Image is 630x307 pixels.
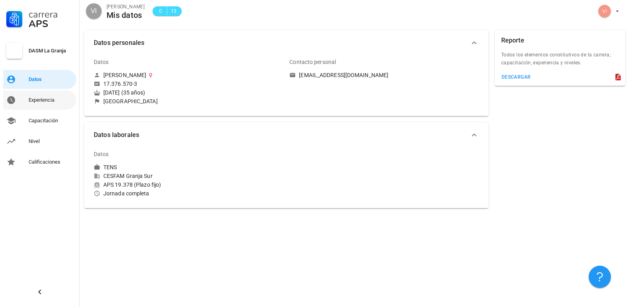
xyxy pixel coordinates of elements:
div: descargar [501,74,531,80]
div: Datos [94,145,109,164]
span: VI [91,3,97,19]
div: Jornada completa [94,190,283,197]
div: CESFAM Granja Sur [94,172,283,180]
div: APS 19.378 (Plazo fijo) [94,181,283,188]
div: DASM La Granja [29,48,73,54]
div: Capacitación [29,118,73,124]
div: TENS [103,164,117,171]
span: C [157,7,164,15]
div: APS [29,19,73,29]
div: Datos [29,76,73,83]
div: Reporte [501,30,524,51]
a: Experiencia [3,91,76,110]
a: [EMAIL_ADDRESS][DOMAIN_NAME] [289,71,479,79]
div: [GEOGRAPHIC_DATA] [103,98,158,105]
div: Contacto personal [289,52,336,71]
div: Todos los elementos constitutivos de la carrera; capacitación, experiencia y niveles. [495,51,625,71]
a: Capacitación [3,111,76,130]
div: Datos [94,52,109,71]
span: Datos personales [94,37,469,48]
div: [DATE] (35 años) [94,89,283,96]
button: Datos personales [84,30,488,56]
a: Calificaciones [3,153,76,172]
div: Mis datos [107,11,145,19]
a: Datos [3,70,76,89]
div: Experiencia [29,97,73,103]
button: descargar [498,71,534,83]
div: [PERSON_NAME] [107,3,145,11]
span: Datos laborales [94,129,469,141]
div: [EMAIL_ADDRESS][DOMAIN_NAME] [299,71,388,79]
a: Nivel [3,132,76,151]
div: [PERSON_NAME] [103,71,146,79]
span: 13 [171,7,177,15]
div: Nivel [29,138,73,145]
div: 17.376.570-3 [103,80,137,87]
button: Datos laborales [84,122,488,148]
div: avatar [598,5,611,17]
div: Calificaciones [29,159,73,165]
div: Carrera [29,10,73,19]
div: avatar [86,3,102,19]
